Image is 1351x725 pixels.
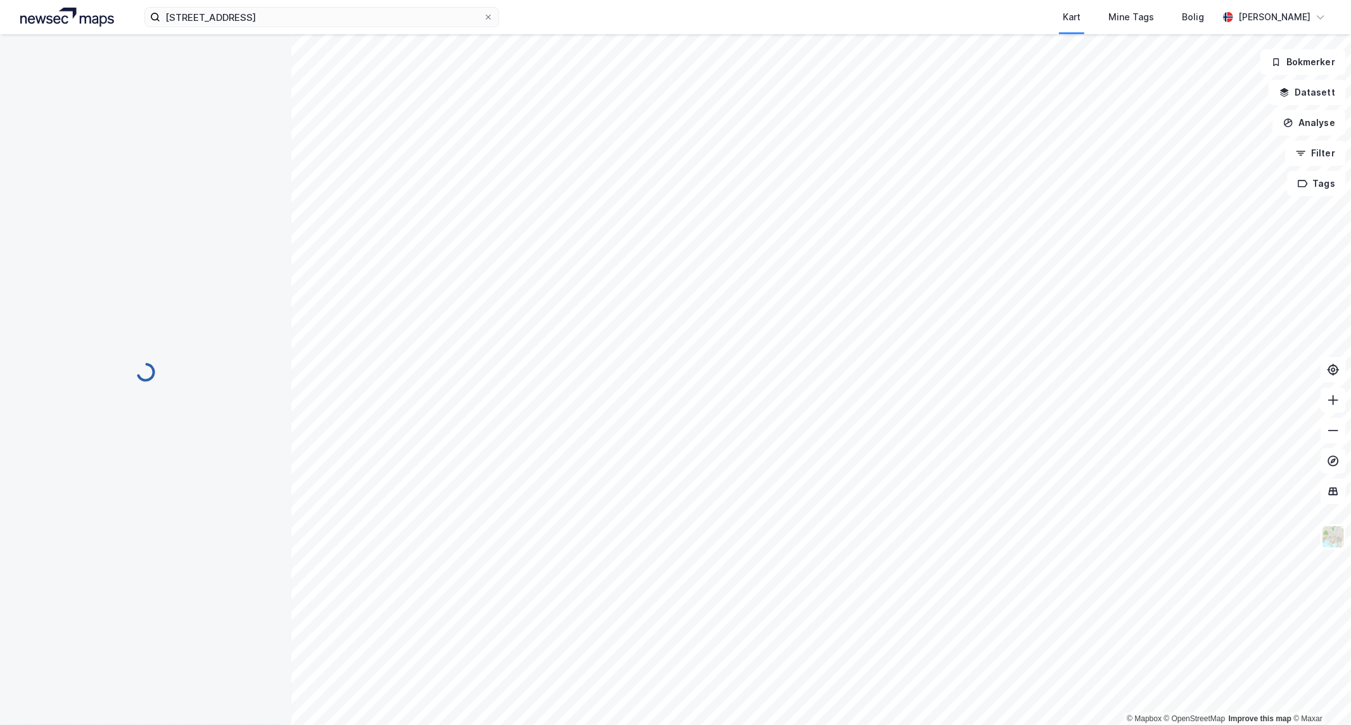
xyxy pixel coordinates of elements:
a: Improve this map [1229,714,1291,723]
a: OpenStreetMap [1164,714,1226,723]
div: Kontrollprogram for chat [1288,664,1351,725]
div: Mine Tags [1108,9,1154,25]
a: Mapbox [1127,714,1162,723]
img: logo.a4113a55bc3d86da70a041830d287a7e.svg [20,8,114,27]
button: Bokmerker [1260,49,1346,75]
button: Datasett [1269,80,1346,105]
img: spinner.a6d8c91a73a9ac5275cf975e30b51cfb.svg [136,362,156,382]
div: Kart [1063,9,1081,25]
div: [PERSON_NAME] [1238,9,1310,25]
img: Z [1321,525,1345,549]
iframe: Chat Widget [1288,664,1351,725]
button: Analyse [1272,110,1346,136]
button: Tags [1287,171,1346,196]
button: Filter [1285,141,1346,166]
input: Søk på adresse, matrikkel, gårdeiere, leietakere eller personer [160,8,483,27]
div: Bolig [1182,9,1204,25]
